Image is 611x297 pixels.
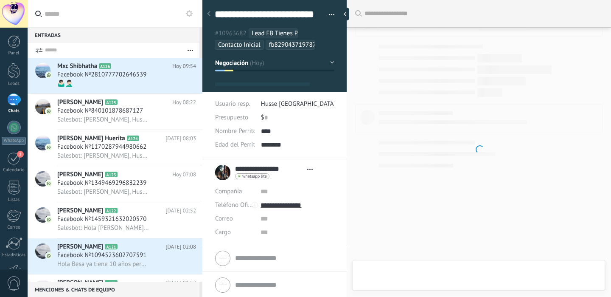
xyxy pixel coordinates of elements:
[46,144,52,150] img: icon
[2,137,26,145] div: WhatsApp
[215,212,233,226] button: Correo
[57,98,103,107] span: [PERSON_NAME]
[215,124,255,138] div: Nombre Perrito
[215,226,254,239] div: Cargo
[215,229,231,235] span: Cargo
[28,94,202,130] a: avataricon[PERSON_NAME]A125Hoy 08:22Facebook №840101878687127Salesbot: [PERSON_NAME], Husse es un...
[2,252,26,258] div: Estadísticas
[2,225,26,230] div: Correo
[172,98,196,107] span: Hoy 08:22
[341,8,349,20] div: Ocultar
[17,151,24,158] span: 1
[2,197,26,203] div: Listas
[28,202,202,238] a: avataricon[PERSON_NAME]A122[DATE] 02:52Facebook №1459321632020570Salesbot: Hola [PERSON_NAME], Hu...
[165,134,196,143] span: [DATE] 08:03
[252,29,313,37] span: Lead FB Tienes Perrito
[57,206,103,215] span: [PERSON_NAME]
[57,62,97,71] span: Mxc Shibhatha
[57,215,146,223] span: Facebook №1459321632020570
[57,134,125,143] span: [PERSON_NAME] Huerita
[57,116,149,124] span: Salesbot: [PERSON_NAME], Husse es una marca sueca de alimentación Premium para tu consentid@. Ten...
[261,111,334,124] div: $
[215,113,248,122] span: Presupuesto
[2,108,26,114] div: Chats
[215,185,254,198] div: Compañía
[46,181,52,187] img: icon
[2,51,26,56] div: Panel
[215,111,255,124] div: Presupuesto
[105,172,117,177] span: A123
[57,152,149,160] span: Salesbot: [PERSON_NAME], Husse es una marca sueca de alimentación Premium para tu consentid@. Ten...
[165,206,196,215] span: [DATE] 02:52
[215,97,255,111] div: Usuario resp.
[28,282,199,297] div: Menciones & Chats de equipo
[269,41,327,49] span: fb829043719787599
[105,280,117,286] span: A120
[172,62,196,71] span: Hoy 09:54
[105,208,117,213] span: A122
[215,198,254,212] button: Teléfono Oficina
[215,141,258,148] span: Edad del Perrito
[28,58,202,93] a: avatariconMxc ShibhathaA126Hoy 09:54Facebook №2810777702646539🤷🏻‍♂️🤦🏻‍♂️
[105,99,117,105] span: A125
[215,128,257,134] span: Nombre Perrito
[165,279,196,287] span: [DATE] 01:52
[57,79,73,88] span: 🤷🏻‍♂️🤦🏻‍♂️
[2,81,26,87] div: Leads
[46,253,52,259] img: icon
[46,108,52,114] img: icon
[215,138,255,152] div: Edad del Perrito
[28,27,199,42] div: Entradas
[46,217,52,223] img: icon
[2,167,26,173] div: Calendario
[57,260,149,268] span: Hola Besa ya tiene 10 años pero desde [DATE] le ha aumentado mas le daba arroz verduras al vapor ...
[57,71,146,79] span: Facebook №2810777702646539
[215,215,233,223] span: Correo
[57,224,149,232] span: Salesbot: Hola [PERSON_NAME], Husse es una marca sueca de alimentación Premium para tu consentid@...
[57,279,103,287] span: [PERSON_NAME]
[165,243,196,251] span: [DATE] 02:08
[261,100,336,108] span: Husse [GEOGRAPHIC_DATA]
[28,130,202,166] a: avataricon[PERSON_NAME] HueritaA124[DATE] 08:03Facebook №1170287944980662Salesbot: [PERSON_NAME],...
[215,29,247,37] span: #10963682
[172,170,196,179] span: Hoy 07:08
[57,243,103,251] span: [PERSON_NAME]
[215,201,259,209] span: Teléfono Oficina
[57,143,146,151] span: Facebook №1170287944980662
[28,238,202,274] a: avataricon[PERSON_NAME]A121[DATE] 02:08Facebook №1094523602707591Hola Besa ya tiene 10 años pero ...
[46,72,52,78] img: icon
[242,174,267,178] span: whatsapp lite
[218,41,261,49] span: Contacto Inicial
[57,170,103,179] span: [PERSON_NAME]
[105,244,117,249] span: A121
[57,179,146,187] span: Facebook №1349469296832239
[127,136,139,141] span: A124
[57,107,143,115] span: Facebook №840101878687127
[57,188,149,196] span: Salesbot: [PERSON_NAME], Husse es una marca sueca de alimentación Premium para tu consentid@. Ten...
[99,63,111,69] span: A126
[215,100,250,108] span: Usuario resp.
[28,166,202,202] a: avataricon[PERSON_NAME]A123Hoy 07:08Facebook №1349469296832239Salesbot: [PERSON_NAME], Husse es u...
[57,251,146,260] span: Facebook №1094523602707591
